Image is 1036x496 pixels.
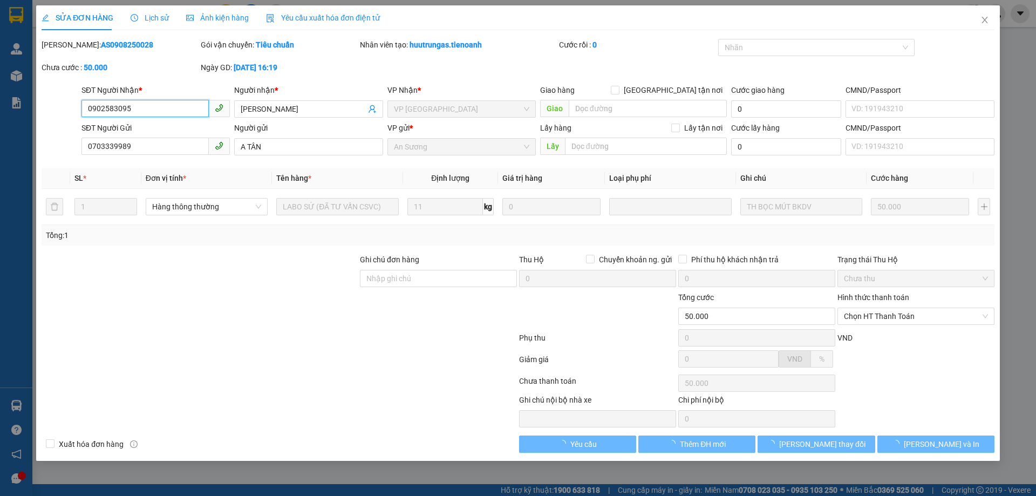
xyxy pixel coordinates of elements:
[592,40,597,49] b: 0
[837,334,853,342] span: VND
[570,438,597,450] span: Yêu cầu
[837,293,909,302] label: Hình thức thanh toán
[779,438,865,450] span: [PERSON_NAME] thay đổi
[81,84,230,96] div: SĐT Người Nhận
[846,122,994,134] div: CMND/Passport
[758,436,875,453] button: [PERSON_NAME] thay đổi
[42,39,199,51] div: [PERSON_NAME]:
[687,254,783,266] span: Phí thu hộ khách nhận trả
[360,39,557,51] div: Nhân viên tạo:
[266,13,380,22] span: Yêu cầu xuất hóa đơn điện tử
[605,168,735,189] th: Loại phụ phí
[131,14,138,22] span: clock-circle
[394,101,529,117] span: VP Đà Lạt
[837,254,994,266] div: Trạng thái Thu Hộ
[518,354,677,372] div: Giảm giá
[201,62,358,73] div: Ngày GD:
[540,124,571,132] span: Lấy hàng
[559,39,716,51] div: Cước rồi :
[519,255,544,264] span: Thu Hộ
[215,104,223,112] span: phone
[731,86,785,94] label: Cước giao hàng
[234,122,383,134] div: Người gửi
[201,39,358,51] div: Gói vận chuyển:
[619,84,727,96] span: [GEOGRAPHIC_DATA] tận nơi
[256,40,294,49] b: Tiêu chuẩn
[680,438,726,450] span: Thêm ĐH mới
[84,63,107,72] b: 50.000
[234,63,277,72] b: [DATE] 16:19
[46,229,400,241] div: Tổng: 1
[519,436,636,453] button: Yêu cầu
[819,355,824,363] span: %
[360,270,517,287] input: Ghi chú đơn hàng
[871,198,969,215] input: 0
[731,138,841,155] input: Cước lấy hàng
[518,332,677,351] div: Phụ thu
[101,40,153,49] b: AS0908250028
[46,198,63,215] button: delete
[970,5,1000,36] button: Close
[215,141,223,150] span: phone
[234,84,383,96] div: Người nhận
[731,100,841,118] input: Cước giao hàng
[42,14,49,22] span: edit
[186,14,194,22] span: picture
[731,124,780,132] label: Cước lấy hàng
[387,86,418,94] span: VP Nhận
[74,174,83,182] span: SL
[569,100,727,117] input: Dọc đường
[186,13,249,22] span: Ảnh kiện hàng
[146,174,186,182] span: Đơn vị tính
[540,100,569,117] span: Giao
[844,308,988,324] span: Chọn HT Thanh Toán
[42,62,199,73] div: Chưa cước :
[483,198,494,215] span: kg
[736,168,867,189] th: Ghi chú
[740,198,862,215] input: Ghi Chú
[394,139,529,155] span: An Sương
[904,438,979,450] span: [PERSON_NAME] và In
[360,255,419,264] label: Ghi chú đơn hàng
[276,198,398,215] input: VD: Bàn, Ghế
[871,174,908,182] span: Cước hàng
[892,440,904,447] span: loading
[844,270,988,287] span: Chưa thu
[595,254,676,266] span: Chuyển khoản ng. gửi
[767,440,779,447] span: loading
[558,440,570,447] span: loading
[565,138,727,155] input: Dọc đường
[368,105,377,113] span: user-add
[387,122,536,134] div: VP gửi
[678,293,714,302] span: Tổng cước
[42,13,113,22] span: SỬA ĐƠN HÀNG
[678,394,835,410] div: Chi phí nội bộ
[266,14,275,23] img: icon
[276,174,311,182] span: Tên hàng
[877,436,994,453] button: [PERSON_NAME] và In
[519,394,676,410] div: Ghi chú nội bộ nhà xe
[540,138,565,155] span: Lấy
[81,122,230,134] div: SĐT Người Gửi
[130,440,138,448] span: info-circle
[846,84,994,96] div: CMND/Passport
[787,355,802,363] span: VND
[978,198,990,215] button: plus
[410,40,482,49] b: huutrungas.tienoanh
[54,438,128,450] span: Xuất hóa đơn hàng
[431,174,469,182] span: Định lượng
[152,199,261,215] span: Hàng thông thường
[502,198,601,215] input: 0
[518,375,677,394] div: Chưa thanh toán
[980,16,989,24] span: close
[680,122,727,134] span: Lấy tận nơi
[131,13,169,22] span: Lịch sử
[502,174,542,182] span: Giá trị hàng
[668,440,680,447] span: loading
[638,436,755,453] button: Thêm ĐH mới
[540,86,575,94] span: Giao hàng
